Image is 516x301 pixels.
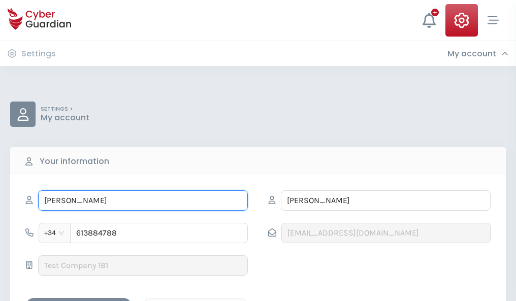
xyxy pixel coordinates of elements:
[44,225,65,241] span: +34
[431,9,439,16] div: +
[41,106,89,113] p: SETTINGS >
[21,49,56,59] h3: Settings
[447,49,508,59] div: My account
[40,155,109,168] b: Your information
[41,113,89,123] p: My account
[70,223,248,243] input: 612345678
[447,49,496,59] h3: My account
